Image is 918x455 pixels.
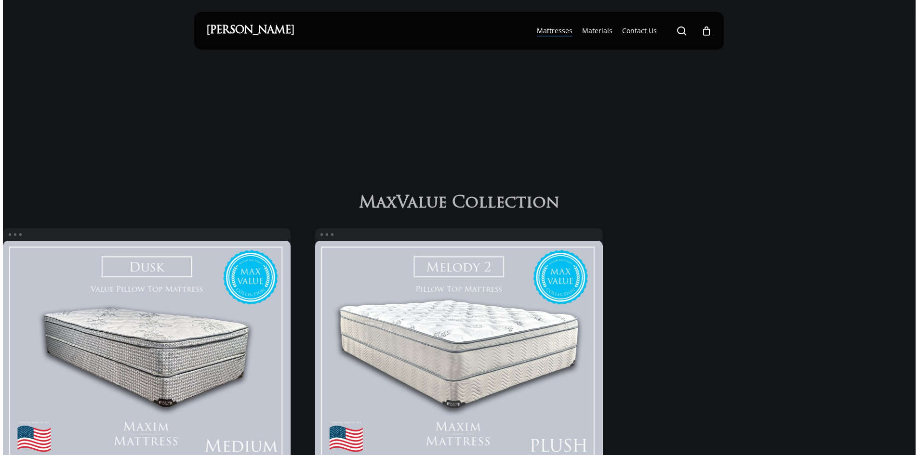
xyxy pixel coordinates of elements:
span: MaxValue [359,194,447,214]
nav: Main Menu [532,12,712,50]
h2: MaxValue Collection [354,192,564,213]
a: Contact Us [622,26,657,36]
span: Mattresses [537,26,572,35]
a: Mattresses [537,26,572,36]
span: Materials [582,26,612,35]
a: [PERSON_NAME] [206,26,294,36]
a: Materials [582,26,612,36]
a: Cart [701,26,712,36]
span: Contact Us [622,26,657,35]
span: Collection [452,194,559,214]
